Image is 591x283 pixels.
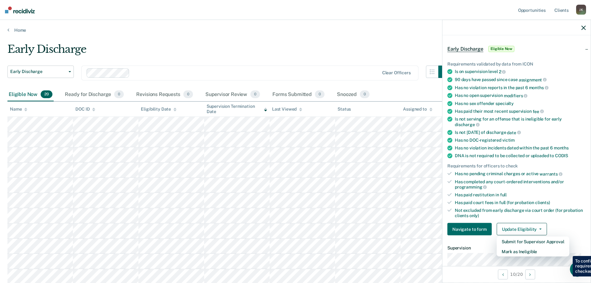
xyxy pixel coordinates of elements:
[271,88,326,102] div: Forms Submitted
[403,107,432,112] div: Assigned to
[455,93,586,98] div: Has no open supervision
[469,213,479,218] span: only)
[500,192,507,197] span: full
[447,163,586,169] div: Requirements for officers to check
[10,69,66,74] span: Early Discharge
[204,88,262,102] div: Supervisor Review
[495,101,514,106] span: specialty
[442,39,591,59] div: Early DischargeEligible Now
[336,88,371,102] div: Snoozed
[497,237,569,247] button: Submit for Supervisor Approval
[10,107,27,112] div: Name
[272,107,302,112] div: Last Viewed
[497,223,547,235] button: Update Eligibility
[183,90,193,98] span: 0
[447,61,586,66] div: Requirements validated by data from ICON
[504,93,528,98] span: modifiers
[447,245,586,251] dt: Supervision
[555,153,568,158] span: CODIS
[507,130,521,135] span: date
[447,46,483,52] span: Early Discharge
[455,77,586,82] div: 90 days have passed since case
[382,70,411,75] div: Clear officers
[250,90,260,98] span: 0
[525,269,535,279] button: Next Opportunity
[455,122,480,127] span: discharge
[519,77,547,82] span: assignment
[455,130,586,135] div: Is not [DATE] of discharge
[315,90,325,98] span: 0
[5,7,35,13] img: Recidiviz
[455,153,586,158] div: DNA is not required to be collected or uploaded to
[455,185,487,189] span: programming
[499,69,506,74] span: 2
[75,107,95,112] div: DOC ID
[498,269,508,279] button: Previous Opportunity
[576,5,586,15] div: J K
[455,192,586,198] div: Has paid restitution in
[455,116,586,127] div: Is not serving for an offense that is ineligible for early
[455,69,586,75] div: Is on supervision level
[497,247,569,257] button: Mark as Ineligible
[7,88,54,102] div: Eligible Now
[7,43,451,61] div: Early Discharge
[447,223,494,235] a: Navigate to form link
[529,85,548,90] span: months
[455,138,586,143] div: Has no DOC-registered
[540,171,562,176] span: warrants
[554,145,569,150] span: months
[455,208,586,218] div: Not excluded from early discharge via court order (for probation clients
[338,107,351,112] div: Status
[41,90,52,98] span: 20
[141,107,177,112] div: Eligibility Date
[455,108,586,114] div: Has paid their most recent supervision
[455,101,586,106] div: Has no sex offender
[442,266,591,282] div: 10 / 20
[7,27,584,33] a: Home
[488,46,515,52] span: Eligible Now
[64,88,125,102] div: Ready for Discharge
[455,171,586,177] div: Has no pending criminal charges or active
[570,262,585,277] iframe: Intercom live chat
[455,145,586,151] div: Has no violation incidents dated within the past 6
[135,88,194,102] div: Revisions Requests
[360,90,369,98] span: 0
[533,109,544,114] span: fee
[455,179,586,189] div: Has completed any court-ordered interventions and/or
[455,200,586,205] div: Has paid court fees in full (for probation
[502,138,515,143] span: victim
[207,104,267,114] div: Supervision Termination Date
[114,90,124,98] span: 0
[455,85,586,90] div: Has no violation reports in the past 6
[447,223,492,235] button: Navigate to form
[535,200,550,205] span: clients)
